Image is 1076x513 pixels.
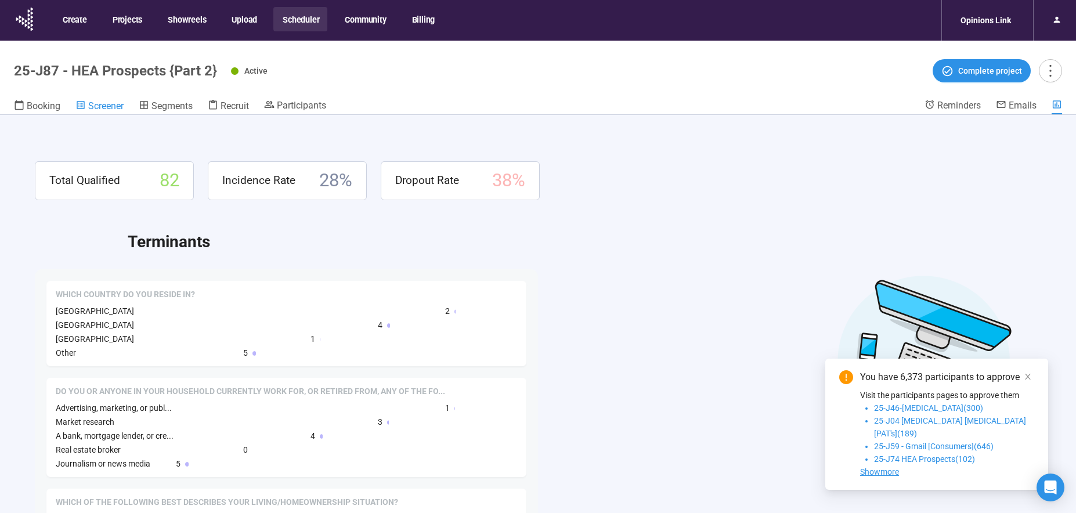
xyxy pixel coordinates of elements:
span: Which country do you reside in? [56,289,195,301]
button: Create [53,7,95,31]
button: Upload [222,7,265,31]
a: Recruit [208,99,249,114]
span: exclamation-circle [839,370,853,384]
span: Incidence Rate [222,172,295,189]
span: Booking [27,100,60,111]
button: Complete project [933,59,1031,82]
a: Participants [264,99,326,113]
span: 25-J46-[MEDICAL_DATA](300) [874,403,983,413]
span: Dropout Rate [395,172,459,189]
span: Participants [277,100,326,111]
button: Community [335,7,394,31]
span: Reminders [937,100,981,111]
span: Advertising, marketing, or publ... [56,403,172,413]
h2: Terminants [128,229,1041,255]
span: Real estate broker [56,445,121,454]
span: Emails [1009,100,1037,111]
span: Do you or anyone in your household currently work for, or retired from, any of the following? (Se... [56,386,445,398]
button: Scheduler [273,7,327,31]
button: Billing [403,7,443,31]
span: Screener [88,100,124,111]
span: A bank, mortgage lender, or cre... [56,431,174,440]
button: more [1039,59,1062,82]
span: [GEOGRAPHIC_DATA] [56,334,134,344]
span: 0 [243,443,248,456]
a: Segments [139,99,193,114]
span: 5 [176,457,180,470]
a: Emails [996,99,1037,113]
span: Segments [151,100,193,111]
span: Total Qualified [49,172,120,189]
span: 38 % [492,167,525,195]
span: 1 [310,333,315,345]
span: Showmore [860,467,899,476]
span: 25-J04 [MEDICAL_DATA] [MEDICAL_DATA] [PAT's](189) [874,416,1026,438]
span: [GEOGRAPHIC_DATA] [56,320,134,330]
div: You have 6,373 participants to approve [860,370,1034,384]
span: Recruit [221,100,249,111]
span: 2 [445,305,450,317]
span: 4 [378,319,382,331]
span: [GEOGRAPHIC_DATA] [56,306,134,316]
h1: 25-J87 - HEA Prospects {Part 2} [14,63,217,79]
img: Desktop work notes [837,274,1012,449]
a: Booking [14,99,60,114]
span: 25-J59 - Gmail [Consumers](646) [874,442,994,451]
span: 4 [310,429,315,442]
span: 25-J74 HEA Prospects(102) [874,454,975,464]
span: more [1042,63,1058,78]
a: Reminders [925,99,981,113]
span: Complete project [958,64,1022,77]
span: 28 % [319,167,352,195]
span: Journalism or news media [56,459,150,468]
span: 82 [160,167,179,195]
p: Visit the participants pages to approve them [860,389,1034,402]
span: 3 [378,416,382,428]
span: Other [56,348,76,357]
span: close [1024,373,1032,381]
span: Active [244,66,268,75]
button: Projects [103,7,150,31]
button: Showreels [158,7,214,31]
span: 1 [445,402,450,414]
div: Open Intercom Messenger [1037,474,1064,501]
span: Which of the following best describes your living/homeownership situation? [56,497,398,508]
a: Screener [75,99,124,114]
span: Market research [56,417,114,427]
span: 5 [243,346,248,359]
div: Opinions Link [954,9,1018,31]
